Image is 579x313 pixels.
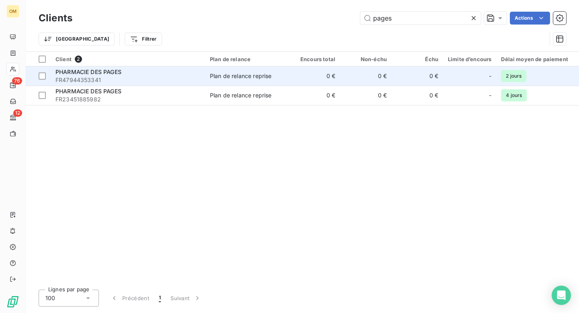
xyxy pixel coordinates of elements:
[289,86,340,105] td: 0 €
[210,56,284,62] div: Plan de relance
[489,91,491,99] span: -
[55,68,121,75] span: PHARMACIE DES PAGES
[105,290,154,307] button: Précédent
[501,70,526,82] span: 2 jours
[159,294,161,302] span: 1
[39,11,72,25] h3: Clients
[166,290,206,307] button: Suivant
[448,56,491,62] div: Limite d’encours
[154,290,166,307] button: 1
[340,86,392,105] td: 0 €
[510,12,550,25] button: Actions
[210,72,271,80] div: Plan de relance reprise
[12,77,22,84] span: 76
[396,56,438,62] div: Échu
[75,56,82,63] span: 2
[45,294,55,302] span: 100
[6,295,19,308] img: Logo LeanPay
[345,56,387,62] div: Non-échu
[552,286,571,305] div: Open Intercom Messenger
[392,86,443,105] td: 0 €
[6,5,19,18] div: OM
[294,56,335,62] div: Encours total
[55,88,121,95] span: PHARMACIE DES PAGES
[13,109,22,117] span: 12
[392,66,443,86] td: 0 €
[360,12,481,25] input: Rechercher
[289,66,340,86] td: 0 €
[55,95,200,103] span: FR23451885982
[125,33,162,45] button: Filtrer
[55,76,200,84] span: FR47944353341
[489,72,491,80] span: -
[501,89,527,101] span: 4 jours
[340,66,392,86] td: 0 €
[39,33,115,45] button: [GEOGRAPHIC_DATA]
[210,91,271,99] div: Plan de relance reprise
[55,56,72,62] span: Client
